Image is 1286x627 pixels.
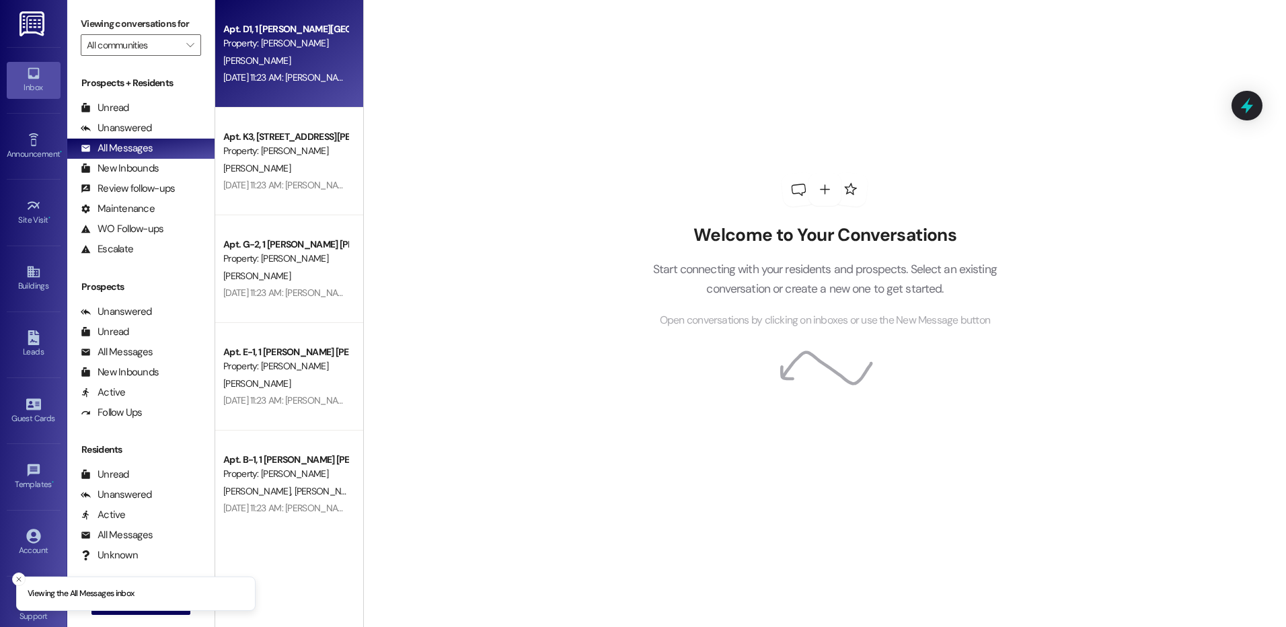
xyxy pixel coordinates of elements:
input: All communities [87,34,180,56]
div: Prospects [67,280,215,294]
span: [PERSON_NAME] [223,485,295,497]
div: Property: [PERSON_NAME] [223,36,348,50]
div: Residents [67,443,215,457]
span: [PERSON_NAME] [223,162,291,174]
a: Templates • [7,459,61,495]
span: [PERSON_NAME] [294,485,361,497]
span: [PERSON_NAME] [223,377,291,390]
a: Account [7,525,61,561]
span: [PERSON_NAME] [223,270,291,282]
span: • [52,478,54,487]
span: • [60,147,62,157]
a: Buildings [7,260,61,297]
div: Apt. D1, 1 [PERSON_NAME][GEOGRAPHIC_DATA][PERSON_NAME] [223,22,348,36]
div: Prospects + Residents [67,76,215,90]
div: New Inbounds [81,161,159,176]
div: Unanswered [81,488,152,502]
p: Start connecting with your residents and prospects. Select an existing conversation or create a n... [632,260,1017,298]
div: Apt. B-1, 1 [PERSON_NAME] [PERSON_NAME] [223,453,348,467]
div: WO Follow-ups [81,222,163,236]
div: Unread [81,468,129,482]
div: All Messages [81,528,153,542]
div: All Messages [81,345,153,359]
label: Viewing conversations for [81,13,201,34]
a: Site Visit • [7,194,61,231]
button: Close toast [12,573,26,586]
div: Unread [81,325,129,339]
div: Apt. K3, [STREET_ADDRESS][PERSON_NAME][PERSON_NAME] [223,130,348,144]
span: [PERSON_NAME] [223,54,291,67]
a: Leads [7,326,61,363]
h2: Welcome to Your Conversations [632,225,1017,246]
div: Unread [81,101,129,115]
span: Open conversations by clicking on inboxes or use the New Message button [660,312,990,329]
div: Apt. G-2, 1 [PERSON_NAME] [PERSON_NAME] [223,237,348,252]
div: Apt. E-1, 1 [PERSON_NAME] [PERSON_NAME] [223,345,348,359]
div: Unanswered [81,305,152,319]
div: New Inbounds [81,365,159,379]
p: Viewing the All Messages inbox [28,588,135,600]
div: Review follow-ups [81,182,175,196]
div: Follow Ups [81,406,143,420]
div: Maintenance [81,202,155,216]
div: Active [81,385,126,400]
div: Active [81,508,126,522]
div: All Messages [81,141,153,155]
div: Unknown [81,548,138,562]
i:  [186,40,194,50]
span: • [48,213,50,223]
a: Inbox [7,62,61,98]
a: Guest Cards [7,393,61,429]
div: Unanswered [81,121,152,135]
div: Escalate [81,242,133,256]
div: Property: [PERSON_NAME] [223,359,348,373]
img: ResiDesk Logo [20,11,47,36]
div: Property: [PERSON_NAME] [223,252,348,266]
div: Property: [PERSON_NAME] [223,467,348,481]
a: Support [7,591,61,627]
div: Property: [PERSON_NAME] [223,144,348,158]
